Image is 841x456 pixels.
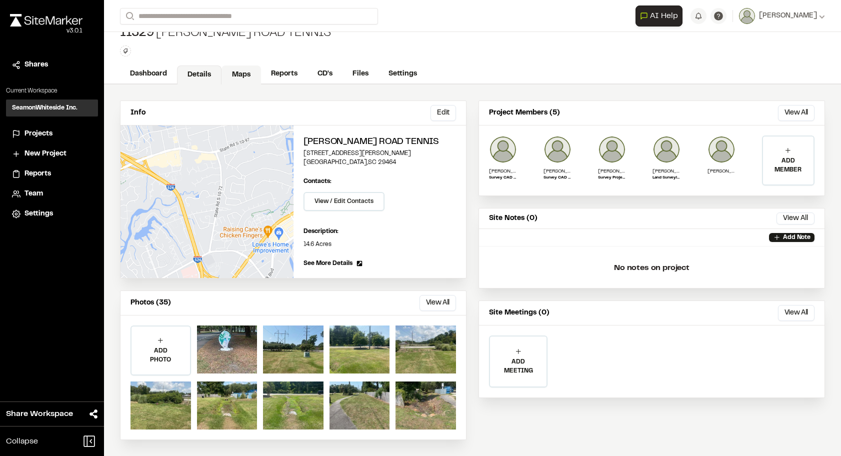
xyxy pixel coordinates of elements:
img: Joseph Boyatt [707,135,735,163]
p: [PERSON_NAME] [543,167,571,175]
span: Share Workspace [6,408,73,420]
h2: [PERSON_NAME] Road Tennis [303,135,456,149]
p: Current Workspace [6,86,98,95]
a: Details [177,65,221,84]
a: Maps [221,65,261,84]
span: Collapse [6,435,38,447]
p: Photos (35) [130,297,171,308]
span: Team [24,188,43,199]
a: Settings [12,208,92,219]
button: [PERSON_NAME] [739,8,825,24]
p: [PERSON_NAME] [598,167,626,175]
p: Info [130,107,145,118]
a: Shares [12,59,92,70]
button: View / Edit Contacts [303,192,384,211]
a: Projects [12,128,92,139]
p: Site Notes (0) [489,213,537,224]
p: Description: [303,227,456,236]
button: View All [776,212,814,224]
p: Project Members (5) [489,107,560,118]
p: Land Surveying Team Leader [652,175,680,181]
button: View All [419,295,456,311]
span: See More Details [303,259,352,268]
p: Site Meetings (0) [489,307,549,318]
p: Add Note [783,233,810,242]
img: Bennett Whatcott [543,135,571,163]
h3: SeamonWhiteside Inc. [12,103,77,112]
span: 11329 [120,25,154,41]
span: New Project [24,148,66,159]
span: AI Help [650,10,678,22]
button: Edit [430,105,456,121]
p: No notes on project [487,252,816,284]
p: Survey CAD Technician I [543,175,571,181]
span: Projects [24,128,52,139]
a: New Project [12,148,92,159]
button: Search [120,8,138,24]
span: Shares [24,59,48,70]
span: [PERSON_NAME] [759,10,817,21]
p: [PERSON_NAME] [707,167,735,175]
p: Survey Project Manager [598,175,626,181]
a: CD's [307,64,342,83]
a: Files [342,64,378,83]
p: ADD MEMBER [763,156,813,174]
img: User [739,8,755,24]
button: Open AI Assistant [635,5,682,26]
p: ADD PHOTO [131,346,190,364]
p: [STREET_ADDRESS][PERSON_NAME] [303,149,456,158]
span: Reports [24,168,51,179]
p: [PERSON_NAME] [489,167,517,175]
a: Reports [261,64,307,83]
a: Dashboard [120,64,177,83]
a: Team [12,188,92,199]
a: Reports [12,168,92,179]
span: Settings [24,208,53,219]
button: Edit Tags [120,45,131,56]
img: rebrand.png [10,14,82,26]
div: Open AI Assistant [635,5,686,26]
p: ADD MEETING [490,357,546,375]
button: View All [778,305,814,321]
button: View All [778,105,814,121]
p: 14.6 Acres [303,240,456,249]
p: [GEOGRAPHIC_DATA] , SC 29464 [303,158,456,167]
p: [PERSON_NAME], PLS [652,167,680,175]
img: Mike Schmieder, PLS [652,135,680,163]
a: Settings [378,64,427,83]
img: Larry Marks [489,135,517,163]
p: Contacts: [303,177,331,186]
img: Cliff Colwell [598,135,626,163]
div: Oh geez...please don't... [10,26,82,35]
p: Survey CAD Technician III [489,175,517,181]
div: [PERSON_NAME] Road Tennis [120,25,331,41]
